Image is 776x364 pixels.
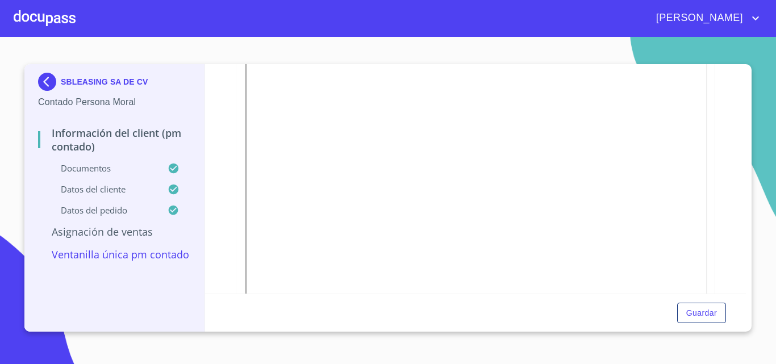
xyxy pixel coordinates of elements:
span: Guardar [686,306,717,320]
p: Ventanilla única PM contado [38,248,191,261]
p: Información del Client (PM contado) [38,126,191,153]
p: Documentos [38,162,168,174]
span: [PERSON_NAME] [648,9,749,27]
button: Guardar [677,303,726,324]
p: SBLEASING SA DE CV [61,77,148,86]
div: SBLEASING SA DE CV [38,73,191,95]
img: Docupass spot blue [38,73,61,91]
p: Asignación de Ventas [38,225,191,239]
p: Contado Persona Moral [38,95,191,109]
p: Datos del cliente [38,183,168,195]
button: account of current user [648,9,762,27]
p: Datos del pedido [38,204,168,216]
